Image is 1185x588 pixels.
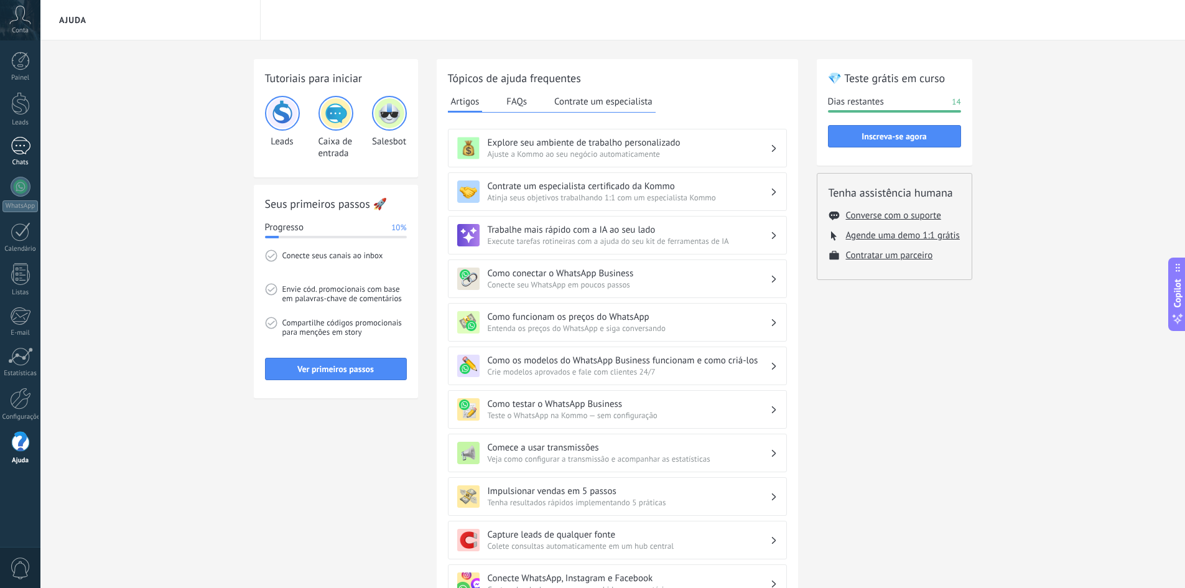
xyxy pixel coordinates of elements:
[448,70,787,86] h2: Tópicos de ajuda frequentes
[282,250,407,283] span: Conecte seus canais ao inbox
[1171,279,1184,307] span: Copilot
[488,497,770,508] span: Tenha resultados rápidos implementando 5 práticas
[488,398,770,410] h3: Como testar o WhatsApp Business
[297,365,374,373] span: Ver primeiros passos
[828,70,961,86] h2: 💎 Teste grátis em curso
[265,196,407,212] h2: Seus primeiros passos 🚀
[2,329,39,337] div: E-mail
[488,224,770,236] h3: Trabalhe mais rápido com a IA ao seu lado
[488,572,770,584] h3: Conecte WhatsApp, Instagram e Facebook
[488,192,770,203] span: Atinja seus objetivos trabalhando 1:1 com um especialista Kommo
[2,457,39,465] div: Ajuda
[846,230,960,241] button: Agende uma demo 1:1 grátis
[488,454,770,464] span: Veja como configurar a transmissão e acompanhar as estatísticas
[282,317,407,350] span: Compartilhe códigos promocionais para menções em story
[488,180,770,192] h3: Contrate um especialista certificado da Kommo
[488,541,770,551] span: Colete consultas automaticamente em um hub central
[488,410,770,421] span: Teste o WhatsApp na Kommo — sem configuração
[488,268,770,279] h3: Como conectar o WhatsApp Business
[828,96,884,108] span: Dias restantes
[488,236,770,246] span: Execute tarefas rotineiras com a ajuda do seu kit de ferramentas de IA
[282,283,407,317] span: Envie cód. promocionais com base em palavras-chave de comentários
[448,92,483,113] button: Artigos
[862,132,926,141] span: Inscreva-se agora
[318,96,353,159] div: Caixa de entrada
[828,125,961,147] button: Inscreva-se agora
[391,222,406,234] span: 10%
[488,366,770,377] span: Crie modelos aprovados e fale com clientes 24/7
[488,442,770,454] h3: Comece a usar transmissões
[488,311,770,323] h3: Como funcionam os preços do WhatsApp
[488,137,770,149] h3: Explore seu ambiente de trabalho personalizado
[488,279,770,290] span: Conecte seu WhatsApp em poucos passos
[488,355,770,366] h3: Como os modelos do WhatsApp Business funcionam e como criá-los
[265,70,407,86] h2: Tutoriais para iniciar
[372,96,407,159] div: Salesbot
[829,185,960,200] h2: Tenha assistência humana
[488,323,770,334] span: Entenda os preços do WhatsApp e siga conversando
[2,289,39,297] div: Listas
[265,358,407,380] button: Ver primeiros passos
[2,74,39,82] div: Painel
[846,250,933,261] button: Contratar um parceiro
[12,27,29,35] span: Conta
[846,210,941,222] button: Converse com o suporte
[488,485,770,497] h3: Impulsionar vendas em 5 passos
[2,159,39,167] div: Chats
[2,370,39,378] div: Estatísticas
[488,149,770,159] span: Ajuste a Kommo ao seu negócio automaticamente
[551,92,656,111] button: Contrate um especialista
[488,529,770,541] h3: Capture leads de qualquer fonte
[2,413,39,421] div: Configurações
[265,96,300,159] div: Leads
[265,222,304,234] span: Progresso
[2,200,38,212] div: WhatsApp
[503,92,530,111] button: FAQs
[2,245,39,253] div: Calendário
[952,96,960,108] span: 14
[2,119,39,127] div: Leads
